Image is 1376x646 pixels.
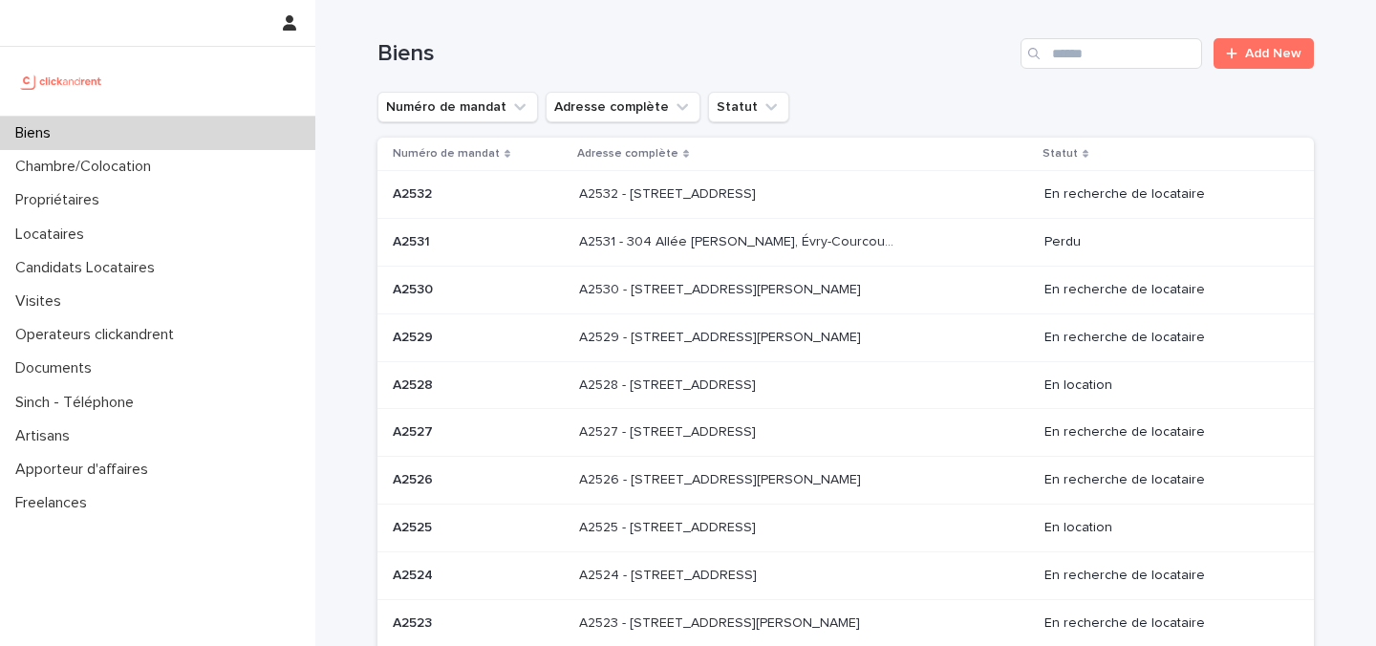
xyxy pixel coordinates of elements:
[579,468,865,488] p: A2526 - [STREET_ADDRESS][PERSON_NAME]
[393,420,437,441] p: A2527
[1043,143,1078,164] p: Statut
[8,259,170,277] p: Candidats Locataires
[1044,520,1283,536] p: En location
[1044,568,1283,584] p: En recherche de locataire
[15,62,108,100] img: UCB0brd3T0yccxBKYDjQ
[8,427,85,445] p: Artisans
[377,361,1314,409] tr: A2528A2528 A2528 - [STREET_ADDRESS]A2528 - [STREET_ADDRESS] En location
[579,183,760,203] p: A2532 - [STREET_ADDRESS]
[579,612,864,632] p: A2523 - 18 quai Alphonse Le Gallo, Boulogne-Billancourt 92100
[377,313,1314,361] tr: A2529A2529 A2529 - [STREET_ADDRESS][PERSON_NAME]A2529 - [STREET_ADDRESS][PERSON_NAME] En recherch...
[1044,330,1283,346] p: En recherche de locataire
[393,326,437,346] p: A2529
[393,143,500,164] p: Numéro de mandat
[1044,377,1283,394] p: En location
[393,612,436,632] p: A2523
[8,461,163,479] p: Apporteur d'affaires
[708,92,789,122] button: Statut
[377,171,1314,219] tr: A2532A2532 A2532 - [STREET_ADDRESS]A2532 - [STREET_ADDRESS] En recherche de locataire
[377,457,1314,505] tr: A2526A2526 A2526 - [STREET_ADDRESS][PERSON_NAME]A2526 - [STREET_ADDRESS][PERSON_NAME] En recherch...
[8,124,66,142] p: Biens
[393,468,437,488] p: A2526
[377,551,1314,599] tr: A2524A2524 A2524 - [STREET_ADDRESS]A2524 - [STREET_ADDRESS] En recherche de locataire
[1044,234,1283,250] p: Perdu
[579,516,760,536] p: A2525 - [STREET_ADDRESS]
[8,494,102,512] p: Freelances
[1214,38,1314,69] a: Add New
[579,420,760,441] p: A2527 - [STREET_ADDRESS]
[377,266,1314,313] tr: A2530A2530 A2530 - [STREET_ADDRESS][PERSON_NAME]A2530 - [STREET_ADDRESS][PERSON_NAME] En recherch...
[393,183,436,203] p: A2532
[8,158,166,176] p: Chambre/Colocation
[377,504,1314,551] tr: A2525A2525 A2525 - [STREET_ADDRESS]A2525 - [STREET_ADDRESS] En location
[393,230,434,250] p: A2531
[579,230,901,250] p: A2531 - 304 Allée Pablo Neruda, Évry-Courcouronnes 91000
[377,92,538,122] button: Numéro de mandat
[377,409,1314,457] tr: A2527A2527 A2527 - [STREET_ADDRESS]A2527 - [STREET_ADDRESS] En recherche de locataire
[1021,38,1202,69] input: Search
[377,40,1013,68] h1: Biens
[579,278,865,298] p: A2530 - [STREET_ADDRESS][PERSON_NAME]
[1044,282,1283,298] p: En recherche de locataire
[8,292,76,311] p: Visites
[393,278,437,298] p: A2530
[1044,615,1283,632] p: En recherche de locataire
[1044,472,1283,488] p: En recherche de locataire
[8,326,189,344] p: Operateurs clickandrent
[579,326,865,346] p: A2529 - 14 rue Honoré de Balzac, Garges-lès-Gonesse 95140
[393,564,437,584] p: A2524
[377,219,1314,267] tr: A2531A2531 A2531 - 304 Allée [PERSON_NAME], Évry-Courcouronnes 91000A2531 - 304 Allée [PERSON_NAM...
[546,92,700,122] button: Adresse complète
[8,359,107,377] p: Documents
[8,191,115,209] p: Propriétaires
[1245,47,1301,60] span: Add New
[393,374,437,394] p: A2528
[1044,186,1283,203] p: En recherche de locataire
[579,564,761,584] p: A2524 - [STREET_ADDRESS]
[8,394,149,412] p: Sinch - Téléphone
[1044,424,1283,441] p: En recherche de locataire
[393,516,436,536] p: A2525
[579,374,760,394] p: A2528 - [STREET_ADDRESS]
[8,226,99,244] p: Locataires
[577,143,678,164] p: Adresse complète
